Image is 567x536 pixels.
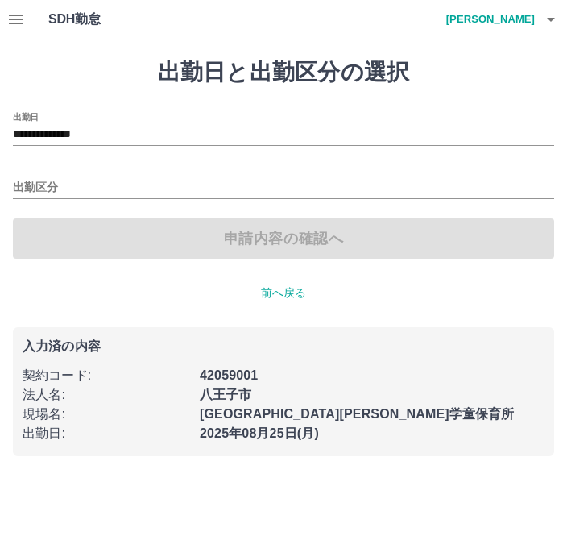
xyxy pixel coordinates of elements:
[23,424,190,443] p: 出勤日 :
[200,426,319,440] b: 2025年08月25日(月)
[13,285,554,301] p: 前へ戻る
[23,340,544,353] p: 入力済の内容
[23,405,190,424] p: 現場名 :
[13,110,39,123] label: 出勤日
[23,385,190,405] p: 法人名 :
[23,366,190,385] p: 契約コード :
[200,388,252,401] b: 八王子市
[200,368,258,382] b: 42059001
[13,59,554,86] h1: 出勤日と出勤区分の選択
[200,407,514,421] b: [GEOGRAPHIC_DATA][PERSON_NAME]学童保育所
